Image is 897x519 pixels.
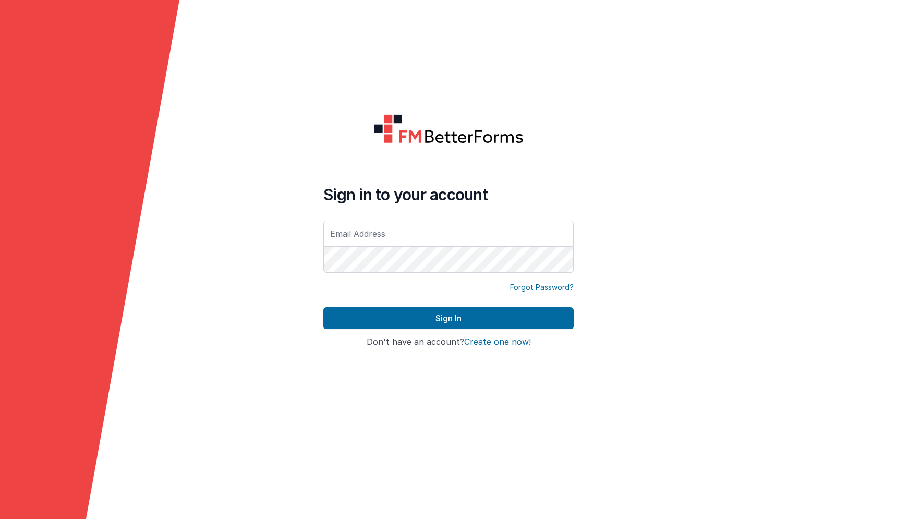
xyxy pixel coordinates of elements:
button: Sign In [323,307,574,329]
h4: Sign in to your account [323,185,574,204]
a: Forgot Password? [510,282,574,293]
button: Create one now! [464,337,531,347]
input: Email Address [323,221,574,247]
h4: Don't have an account? [323,337,574,347]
